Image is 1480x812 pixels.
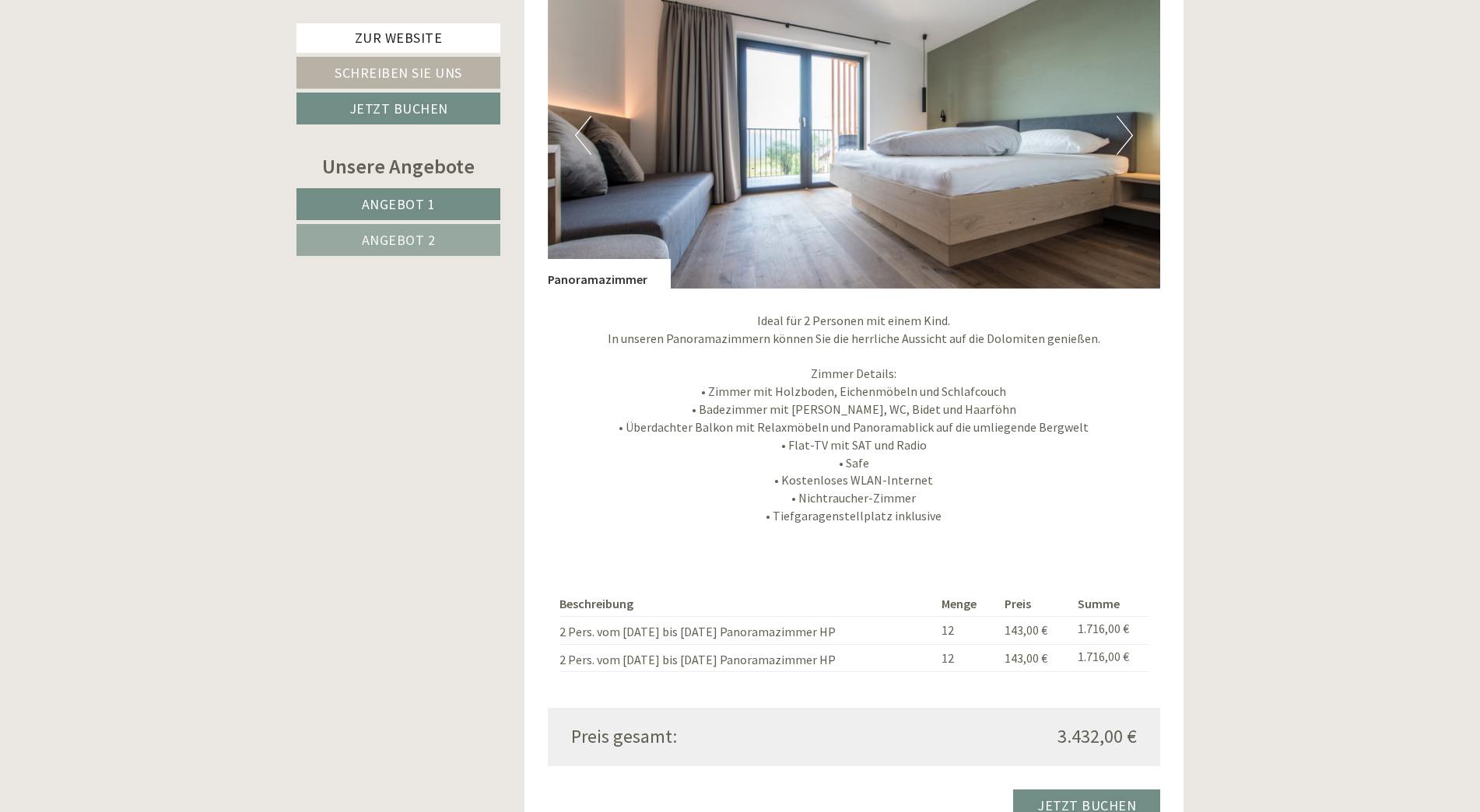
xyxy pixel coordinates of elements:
[559,723,854,750] div: Preis gesamt:
[1005,650,1047,666] span: 143,00 €
[1071,616,1149,644] td: 1.716,00 €
[296,23,500,53] a: Zur Website
[998,592,1072,616] th: Preis
[1005,622,1047,638] span: 143,00 €
[548,312,1161,525] p: Ideal für 2 Personen mit einem Kind. In unseren Panoramazimmern können Sie die herrliche Aussicht...
[935,644,998,672] td: 12
[296,152,500,180] div: Unsere Angebote
[1117,116,1133,155] button: Next
[548,259,671,289] div: Panoramazimmer
[559,644,935,672] td: 2 Pers. vom [DATE] bis [DATE] Panoramazimmer HP
[935,592,998,616] th: Menge
[362,195,436,213] span: Angebot 1
[374,45,590,58] div: Sie
[366,42,601,89] div: Guten Tag, wie können wir Ihnen helfen?
[1071,592,1149,616] th: Summe
[374,75,590,86] small: 07:43
[575,116,591,155] button: Previous
[279,12,335,38] div: [DATE]
[559,616,935,644] td: 2 Pers. vom [DATE] bis [DATE] Panoramazimmer HP
[296,93,500,124] a: Jetzt buchen
[1057,723,1137,750] span: 3.432,00 €
[513,405,613,437] button: Senden
[935,616,998,644] td: 12
[362,231,436,249] span: Angebot 2
[559,592,935,616] th: Beschreibung
[1071,644,1149,672] td: 1.716,00 €
[296,57,500,89] a: Schreiben Sie uns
